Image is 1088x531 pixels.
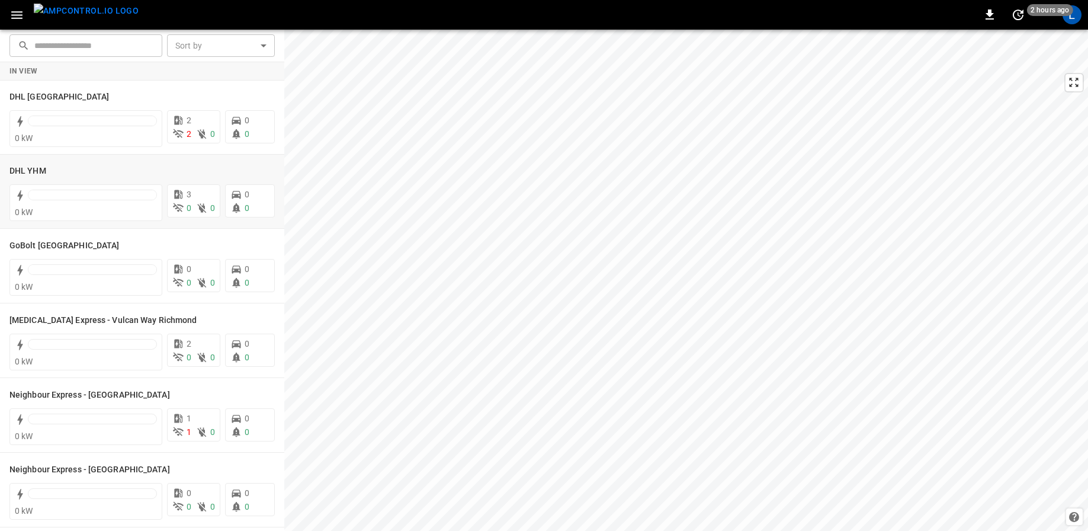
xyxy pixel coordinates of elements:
span: 0 [245,353,249,362]
span: 0 [210,427,215,437]
span: 0 [187,278,191,287]
h6: DHL Montreal [9,91,109,104]
img: ampcontrol.io logo [34,4,139,18]
span: 0 kW [15,207,33,217]
span: 2 [187,339,191,348]
h6: Neighbour Express - Mississauga [9,463,170,476]
span: 0 [210,278,215,287]
span: 0 [245,116,249,125]
span: 0 kW [15,282,33,292]
span: 0 [187,488,191,498]
h6: GoBolt Montreal [9,239,119,252]
span: 0 [187,264,191,274]
span: 0 [245,203,249,213]
span: 1 [187,427,191,437]
span: 0 [187,203,191,213]
span: 0 [245,502,249,511]
span: 0 [187,353,191,362]
span: 0 [245,414,249,423]
span: 0 [245,339,249,348]
strong: In View [9,67,38,75]
span: 0 [210,203,215,213]
span: 0 [245,427,249,437]
h6: Mili Express - Vulcan Way Richmond [9,314,197,327]
span: 0 [245,488,249,498]
span: 0 [245,278,249,287]
span: 2 [187,129,191,139]
span: 0 [210,502,215,511]
span: 1 [187,414,191,423]
span: 0 kW [15,133,33,143]
div: profile-icon [1063,5,1081,24]
span: 2 [187,116,191,125]
button: set refresh interval [1009,5,1028,24]
h6: Neighbour Express - Markham [9,389,170,402]
h6: DHL YHM [9,165,46,178]
span: 0 [210,353,215,362]
span: 3 [187,190,191,199]
span: 0 [245,129,249,139]
span: 0 kW [15,431,33,441]
span: 0 [245,190,249,199]
span: 0 [245,264,249,274]
span: 0 kW [15,357,33,366]
span: 0 [210,129,215,139]
span: 2 hours ago [1027,4,1073,16]
span: 0 kW [15,506,33,516]
span: 0 [187,502,191,511]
